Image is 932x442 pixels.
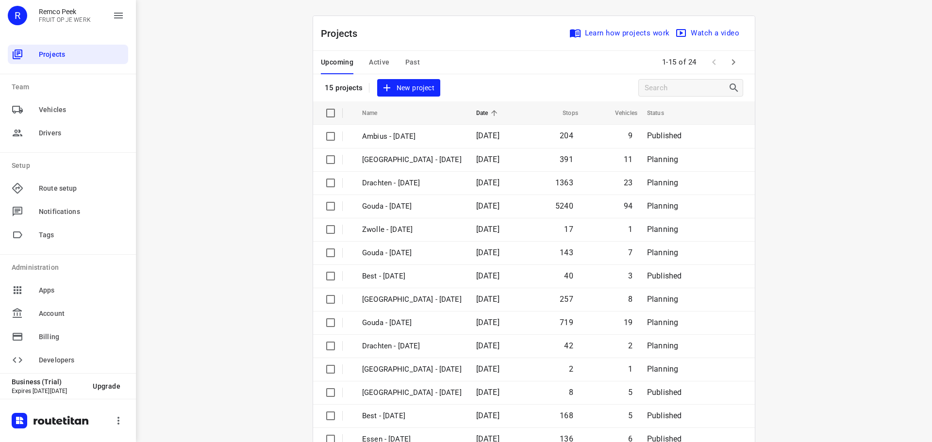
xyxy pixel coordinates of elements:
span: Apps [39,285,124,295]
input: Search projects [645,81,728,96]
div: Account [8,304,128,323]
span: 5 [628,388,632,397]
span: Developers [39,355,124,365]
div: Developers [8,350,128,370]
div: Billing [8,327,128,346]
p: Antwerpen - Thursday [362,364,462,375]
span: [DATE] [476,225,499,234]
span: Vehicles [602,107,637,119]
p: Projects [321,26,366,41]
span: Published [647,388,682,397]
span: 17 [564,225,573,234]
button: Upgrade [85,377,128,395]
span: 94 [624,201,632,211]
span: 42 [564,341,573,350]
span: 5240 [555,201,573,211]
p: Setup [12,161,128,171]
p: Team [12,82,128,92]
span: [DATE] [476,388,499,397]
span: Planning [647,364,678,374]
p: Best - Thursday [362,410,462,422]
span: Active [369,56,389,68]
span: Planning [647,201,678,211]
span: 143 [560,248,573,257]
span: [DATE] [476,318,499,327]
span: 3 [628,271,632,280]
span: Planning [647,155,678,164]
button: New project [377,79,440,97]
span: 11 [624,155,632,164]
span: 9 [628,131,632,140]
span: Name [362,107,390,119]
span: [DATE] [476,248,499,257]
p: Drachten - Thursday [362,341,462,352]
span: Tags [39,230,124,240]
div: Search [728,82,743,94]
span: 1-15 of 24 [658,52,700,73]
span: Stops [550,107,578,119]
span: Planning [647,295,678,304]
span: [DATE] [476,364,499,374]
span: Published [647,411,682,420]
span: 2 [569,364,573,374]
span: 1 [628,364,632,374]
span: [DATE] [476,411,499,420]
p: Zwolle - Thursday [362,294,462,305]
span: Account [39,309,124,319]
p: Gouda - Thursday [362,317,462,328]
span: 257 [560,295,573,304]
p: 15 projects [325,83,363,92]
p: Zwolle - Friday [362,224,462,235]
span: Planning [647,341,678,350]
span: Upgrade [93,382,120,390]
span: 19 [624,318,632,327]
p: Gemeente Rotterdam - Thursday [362,387,462,398]
span: Projects [39,49,124,60]
span: Route setup [39,183,124,194]
span: New project [383,82,434,94]
span: Published [647,131,682,140]
span: 168 [560,411,573,420]
p: FRUIT OP JE WERK [39,16,91,23]
p: Expires [DATE][DATE] [12,388,85,394]
span: 40 [564,271,573,280]
span: 7 [628,248,632,257]
span: Next Page [724,52,743,72]
span: Previous Page [704,52,724,72]
div: Tags [8,225,128,245]
div: Vehicles [8,100,128,119]
span: Billing [39,332,124,342]
p: Antwerpen - Monday [362,154,462,165]
p: Ambius - [DATE] [362,131,462,142]
span: [DATE] [476,201,499,211]
p: Administration [12,262,128,273]
p: Remco Peek [39,8,91,16]
span: Planning [647,178,678,187]
p: Business (Trial) [12,378,85,386]
span: [DATE] [476,341,499,350]
span: 1363 [555,178,573,187]
span: 391 [560,155,573,164]
span: 719 [560,318,573,327]
span: 204 [560,131,573,140]
span: [DATE] [476,271,499,280]
div: R [8,6,27,25]
div: Route setup [8,179,128,198]
span: Planning [647,248,678,257]
span: 8 [628,295,632,304]
span: 23 [624,178,632,187]
span: [DATE] [476,295,499,304]
span: Past [405,56,420,68]
span: 1 [628,225,632,234]
span: Drivers [39,128,124,138]
span: 8 [569,388,573,397]
span: Vehicles [39,105,124,115]
p: Gouda - Monday [362,201,462,212]
span: Planning [647,225,678,234]
span: Date [476,107,501,119]
div: Projects [8,45,128,64]
span: Planning [647,318,678,327]
p: Drachten - Monday [362,178,462,189]
span: Upcoming [321,56,353,68]
span: [DATE] [476,178,499,187]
